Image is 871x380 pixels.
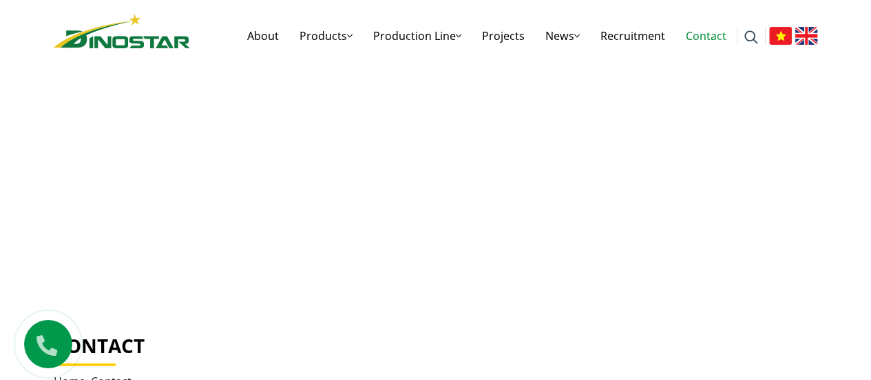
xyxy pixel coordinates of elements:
[363,14,472,58] a: Production Line
[535,14,590,58] a: News
[472,14,535,58] a: Projects
[590,14,675,58] a: Recruitment
[237,14,289,58] a: About
[675,14,737,58] a: Contact
[54,334,818,358] h1: Contact
[54,14,190,48] img: logo
[289,14,363,58] a: Products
